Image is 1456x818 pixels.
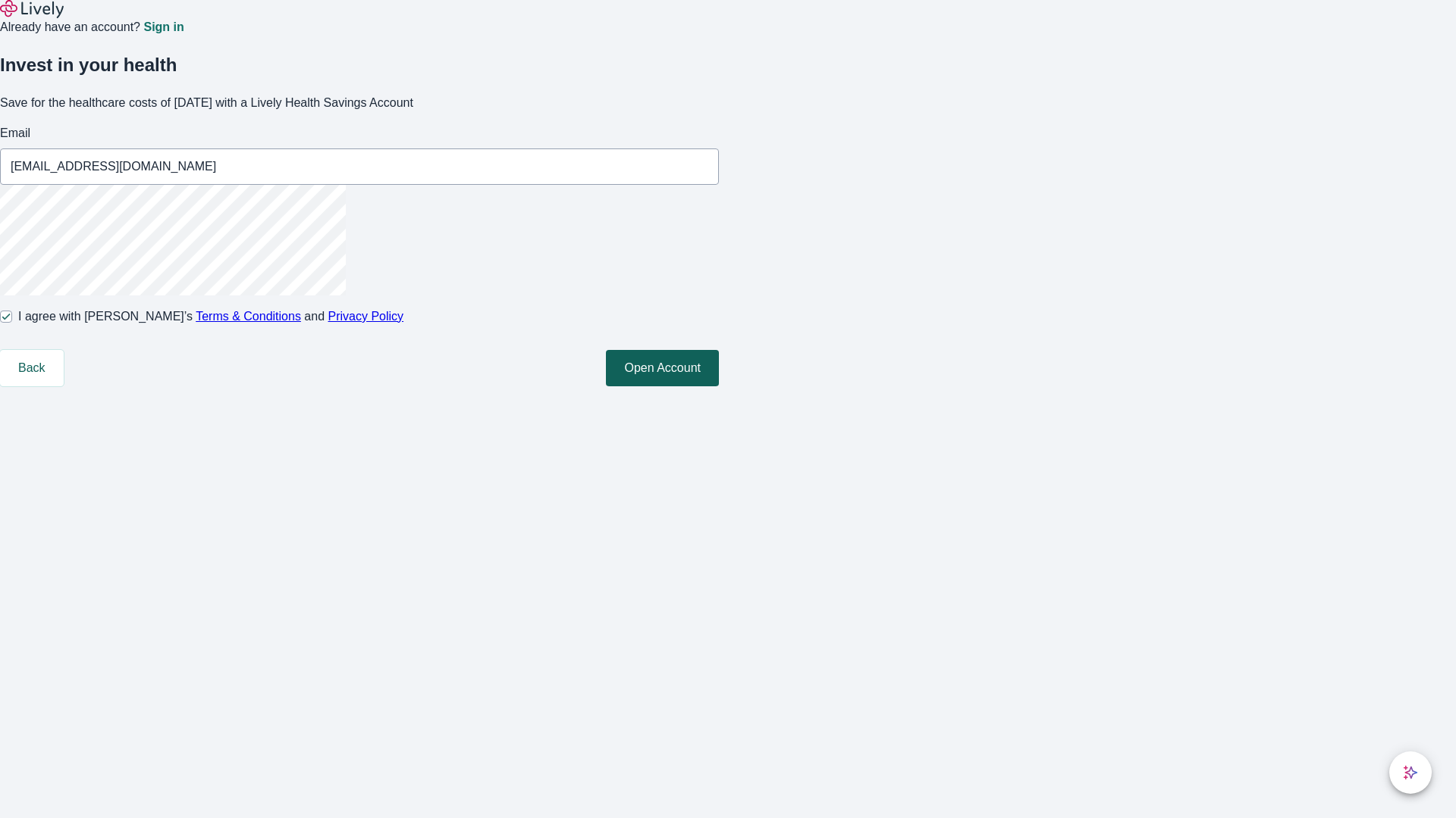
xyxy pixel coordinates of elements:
span: I agree with [PERSON_NAME]’s and [18,308,403,326]
button: Open Account [606,350,719,386]
a: Privacy Policy [328,310,404,323]
a: Terms & Conditions [196,310,301,323]
a: Sign in [143,21,184,33]
svg: Lively AI Assistant [1403,765,1418,780]
button: chat [1389,751,1432,794]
